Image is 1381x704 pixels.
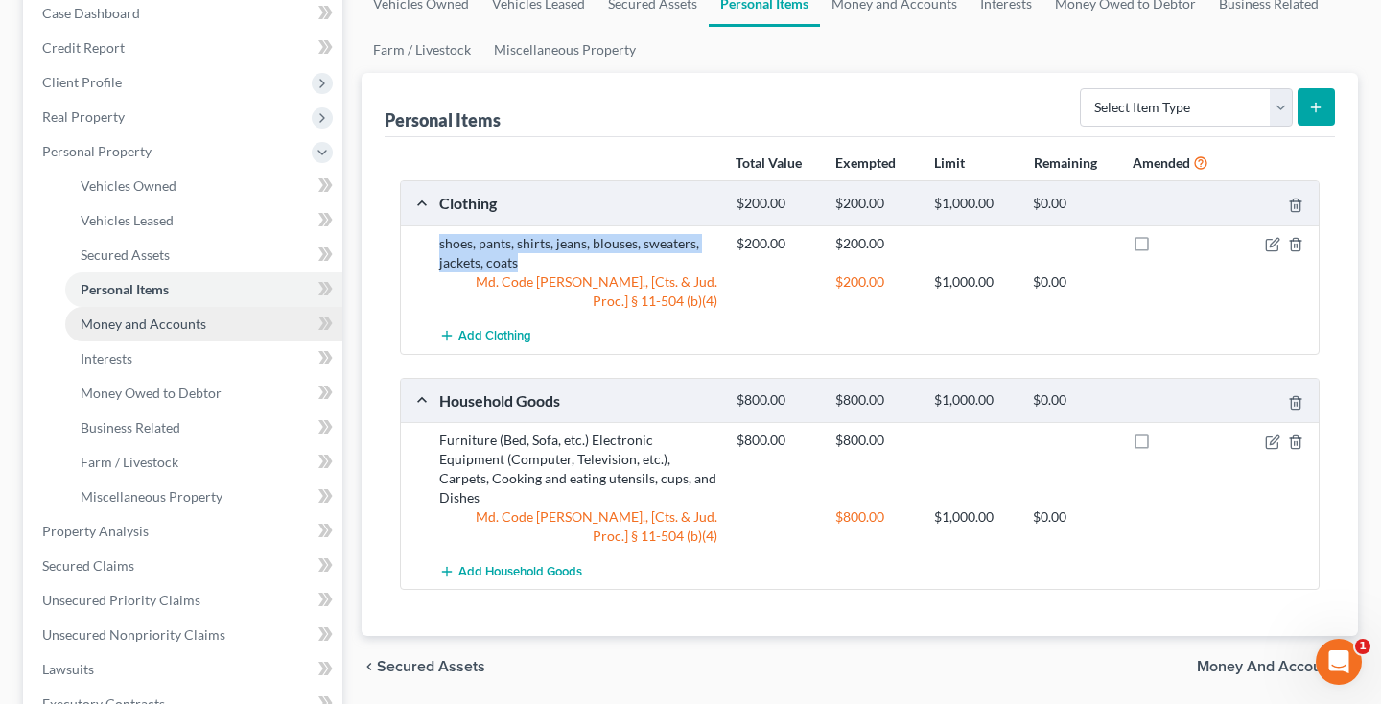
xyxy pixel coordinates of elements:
div: Furniture (Bed, Sofa, etc.) Electronic Equipment (Computer, Television, etc.), Carpets, Cooking a... [430,431,727,507]
strong: Amended [1133,154,1190,171]
div: $800.00 [826,431,925,450]
div: $200.00 [727,195,826,213]
a: Vehicles Owned [65,169,342,203]
div: $0.00 [1023,272,1122,292]
div: Md. Code [PERSON_NAME]., [Cts. & Jud. Proc.] § 11-504 (b)(4) [430,507,727,546]
iframe: Intercom live chat [1316,639,1362,685]
div: $0.00 [1023,507,1122,527]
div: $0.00 [1023,195,1122,213]
div: Clothing [430,193,727,213]
a: Money Owed to Debtor [65,376,342,411]
span: Personal Items [81,281,169,297]
div: Md. Code [PERSON_NAME]., [Cts. & Jud. Proc.] § 11-504 (b)(4) [430,272,727,311]
span: Farm / Livestock [81,454,178,470]
span: Secured Assets [377,659,485,674]
div: $200.00 [727,234,826,253]
span: Secured Assets [81,246,170,263]
strong: Total Value [736,154,802,171]
a: Farm / Livestock [65,445,342,480]
a: Personal Items [65,272,342,307]
a: Farm / Livestock [362,27,482,73]
span: Interests [81,350,132,366]
div: Household Goods [430,390,727,411]
div: $0.00 [1023,391,1122,410]
div: $800.00 [826,391,925,410]
a: Business Related [65,411,342,445]
span: Business Related [81,419,180,435]
div: $200.00 [826,272,925,292]
div: $1,000.00 [925,391,1023,410]
i: chevron_left [362,659,377,674]
span: Add Household Goods [458,564,582,579]
span: Vehicles Leased [81,212,174,228]
div: $800.00 [826,507,925,527]
span: Unsecured Nonpriority Claims [42,626,225,643]
a: Secured Claims [27,549,342,583]
span: Miscellaneous Property [81,488,222,505]
a: Property Analysis [27,514,342,549]
a: Miscellaneous Property [482,27,647,73]
a: Secured Assets [65,238,342,272]
a: Money and Accounts [65,307,342,341]
div: $1,000.00 [925,272,1023,292]
button: Add Household Goods [439,553,582,589]
button: Money and Accounts chevron_right [1197,659,1358,674]
span: Money and Accounts [1197,659,1343,674]
a: Unsecured Priority Claims [27,583,342,618]
span: Secured Claims [42,557,134,574]
div: $1,000.00 [925,507,1023,527]
a: Vehicles Leased [65,203,342,238]
strong: Limit [934,154,965,171]
div: $200.00 [826,234,925,253]
strong: Remaining [1034,154,1097,171]
button: chevron_left Secured Assets [362,659,485,674]
span: Add Clothing [458,329,531,344]
span: Unsecured Priority Claims [42,592,200,608]
span: Money and Accounts [81,316,206,332]
span: Lawsuits [42,661,94,677]
span: Property Analysis [42,523,149,539]
div: Personal Items [385,108,501,131]
span: Client Profile [42,74,122,90]
span: Money Owed to Debtor [81,385,222,401]
div: shoes, pants, shirts, jeans, blouses, sweaters, jackets, coats [430,234,727,272]
div: $800.00 [727,391,826,410]
span: Credit Report [42,39,125,56]
span: 1 [1355,639,1370,654]
strong: Exempted [835,154,896,171]
button: Add Clothing [439,318,531,354]
a: Unsecured Nonpriority Claims [27,618,342,652]
span: Case Dashboard [42,5,140,21]
span: Real Property [42,108,125,125]
a: Credit Report [27,31,342,65]
span: Personal Property [42,143,152,159]
div: $1,000.00 [925,195,1023,213]
span: Vehicles Owned [81,177,176,194]
a: Miscellaneous Property [65,480,342,514]
div: $800.00 [727,431,826,450]
a: Lawsuits [27,652,342,687]
div: $200.00 [826,195,925,213]
a: Interests [65,341,342,376]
